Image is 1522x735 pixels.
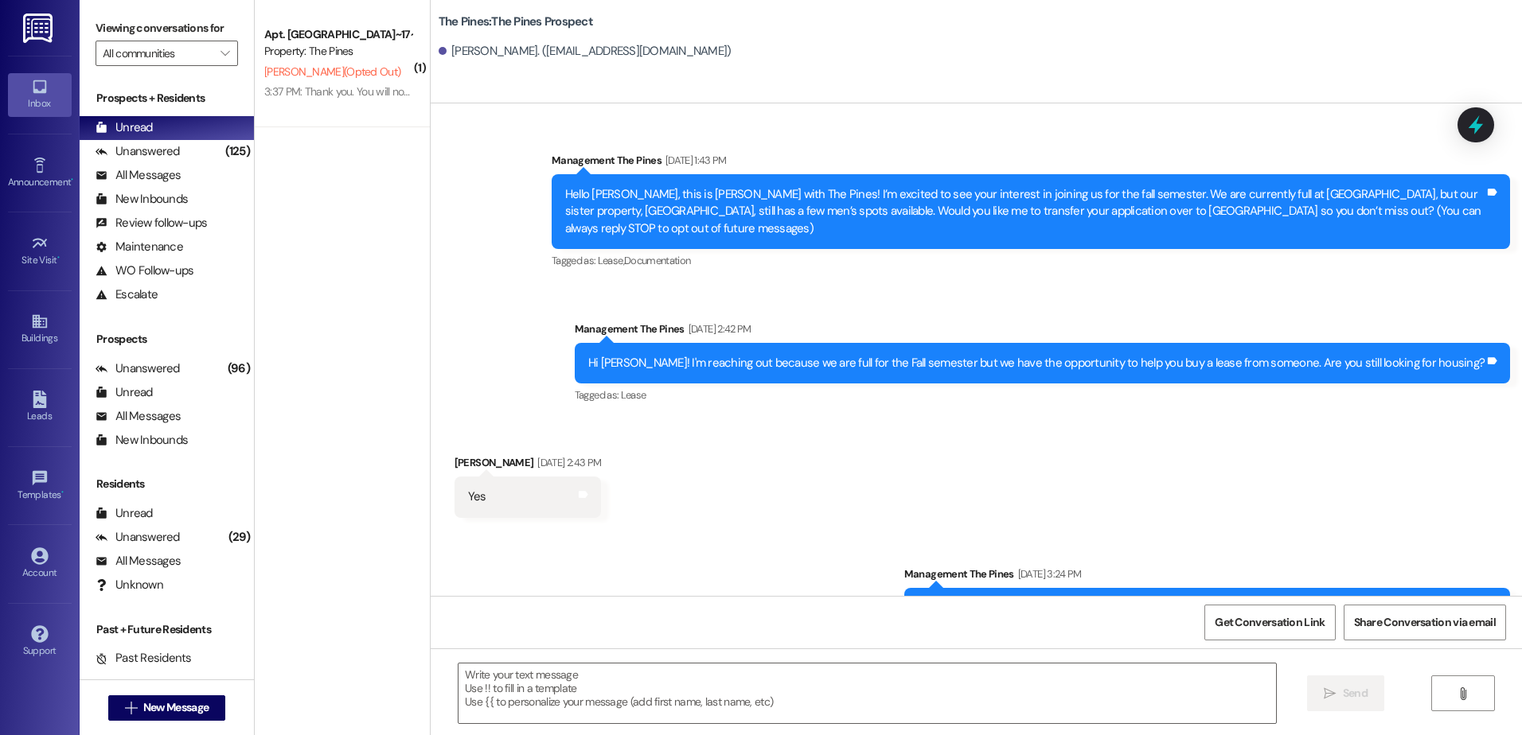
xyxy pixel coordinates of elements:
div: Unanswered [96,529,180,546]
div: Residents [80,476,254,492]
button: Get Conversation Link [1204,605,1335,640]
div: Unanswered [96,360,180,377]
span: New Message [143,699,209,716]
span: • [71,174,73,185]
div: [PERSON_NAME] [455,454,601,476]
i:  [1457,687,1469,700]
div: 3:37 PM: Thank you. You will no longer receive texts from this thread. Please reply with 'UNSTOP'... [264,84,1017,99]
div: Past + Future Residents [80,621,254,638]
span: Lease [621,388,646,402]
div: Hi [PERSON_NAME]! I'm reaching out because we are full for the Fall semester but we have the oppo... [588,355,1485,371]
i:  [220,47,229,60]
div: Prospects [80,331,254,348]
div: Prospects + Residents [80,90,254,107]
a: Inbox [8,73,72,116]
a: Site Visit • [8,230,72,273]
div: (29) [224,525,254,550]
div: (96) [224,356,254,381]
span: [PERSON_NAME] (Opted Out) [264,64,400,79]
div: Unknown [96,577,163,593]
span: Send [1343,685,1368,702]
span: Lease , [598,254,624,267]
div: Unanswered [96,143,180,160]
div: Escalate [96,286,158,303]
div: Management The Pines [575,321,1510,343]
button: Send [1307,675,1384,711]
span: • [57,252,60,263]
input: All communities [103,41,213,66]
div: [DATE] 1:43 PM [661,152,727,169]
a: Templates • [8,465,72,507]
img: ResiDesk Logo [23,14,56,43]
b: The Pines: The Pines Prospect [439,14,593,30]
span: • [61,487,64,498]
span: Get Conversation Link [1215,614,1325,631]
div: New Inbounds [96,191,188,208]
a: Buildings [8,308,72,351]
div: Yes [468,488,486,505]
label: Viewing conversations for [96,16,238,41]
div: Maintenance [96,239,183,255]
div: [PERSON_NAME]. ([EMAIL_ADDRESS][DOMAIN_NAME]) [439,43,732,60]
div: All Messages [96,167,181,184]
a: Support [8,620,72,663]
a: Leads [8,386,72,429]
i:  [1324,687,1336,700]
span: Share Conversation via email [1354,614,1496,631]
div: New Inbounds [96,432,188,449]
div: Apt. [GEOGRAPHIC_DATA]~17~C, 1 The Pines (Women's) North [264,26,412,43]
div: Hello [PERSON_NAME], this is [PERSON_NAME] with The Pines! I’m excited to see your interest in jo... [565,186,1485,237]
div: Unread [96,384,153,401]
a: Account [8,542,72,585]
div: Management The Pines [552,152,1510,174]
div: Tagged as: [552,249,1510,272]
div: All Messages [96,408,181,425]
button: Share Conversation via email [1344,605,1506,640]
div: Tagged as: [575,383,1510,406]
div: WO Follow-ups [96,262,193,279]
div: Management The Pines [904,566,1510,588]
div: Review follow-ups [96,215,207,231]
div: [DATE] 3:24 PM [1014,566,1082,582]
div: Unread [96,505,153,522]
div: Past Residents [96,650,192,667]
div: Unread [96,119,153,136]
span: Documentation [624,254,691,267]
div: (125) [221,139,254,164]
div: All Messages [96,553,181,570]
div: [DATE] 2:42 PM [685,321,751,337]
button: New Message [108,695,226,721]
div: Property: The Pines [264,43,412,60]
div: [DATE] 2:43 PM [533,454,601,471]
i:  [125,702,137,714]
